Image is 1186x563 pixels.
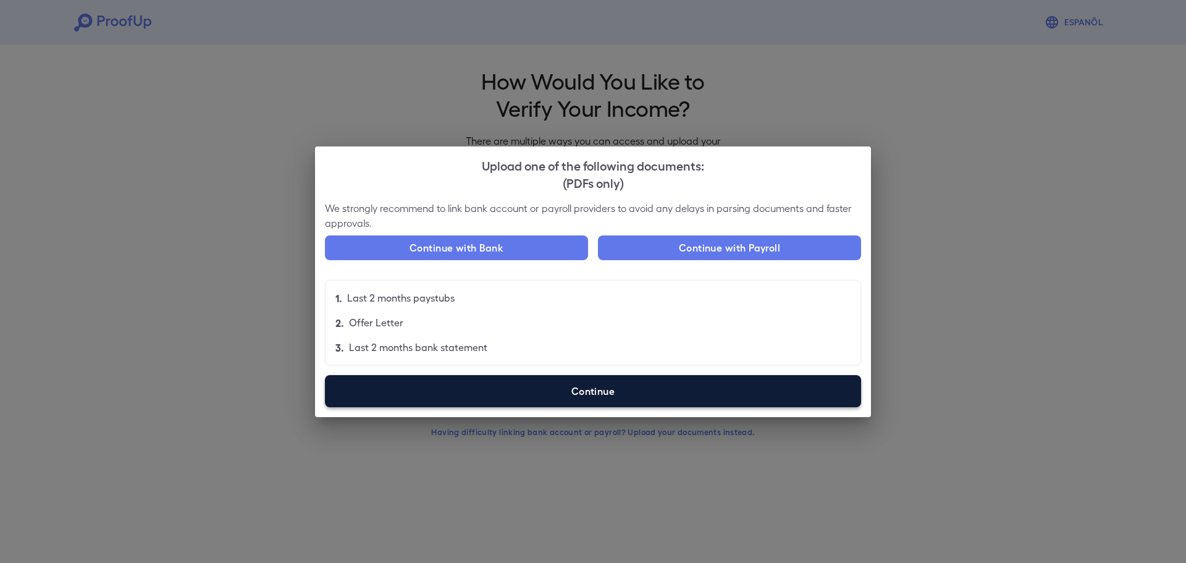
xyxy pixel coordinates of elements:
p: We strongly recommend to link bank account or payroll providers to avoid any delays in parsing do... [325,201,861,231]
button: Continue with Payroll [598,235,861,260]
p: 2. [335,315,344,330]
p: 3. [335,340,344,355]
p: Last 2 months paystubs [347,290,455,305]
div: (PDFs only) [325,174,861,191]
p: Last 2 months bank statement [349,340,487,355]
button: Continue with Bank [325,235,588,260]
p: 1. [335,290,342,305]
label: Continue [325,375,861,407]
h2: Upload one of the following documents: [315,146,871,201]
p: Offer Letter [349,315,403,330]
